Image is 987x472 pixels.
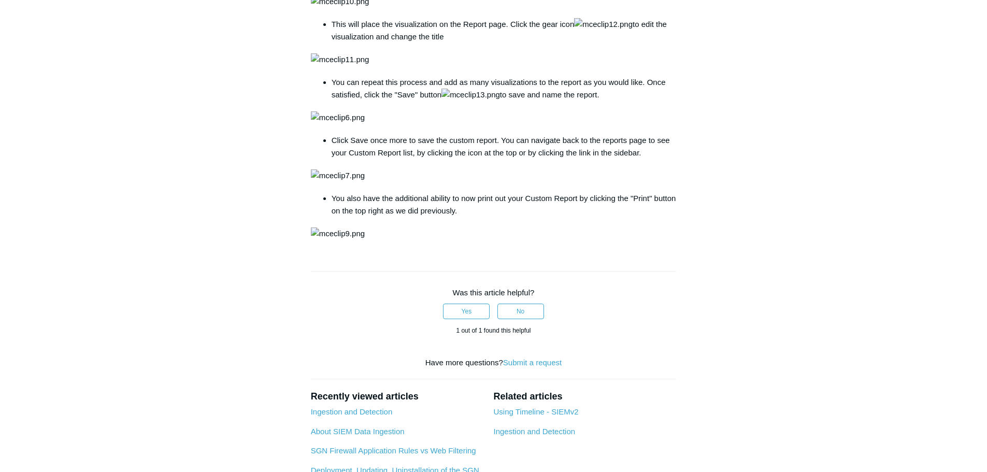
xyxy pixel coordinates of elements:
img: mceclip13.png [441,89,500,101]
a: Submit a request [503,358,562,367]
li: You also have the additional ability to now print out your Custom Report by clicking the "Print" ... [332,192,677,217]
img: mceclip6.png [311,111,365,124]
li: You can repeat this process and add as many visualizations to the report as you would like. Once ... [332,76,677,101]
div: Have more questions? [311,357,677,369]
a: SGN Firewall Application Rules vs Web Filtering [311,446,476,455]
img: mceclip7.png [311,169,365,182]
img: mceclip11.png [311,53,369,66]
span: 1 out of 1 found this helpful [456,327,531,334]
li: Click Save once more to save the custom report. You can navigate back to the reports page to see ... [332,134,677,159]
button: This article was helpful [443,304,490,319]
h2: Related articles [493,390,676,404]
img: mceclip9.png [311,227,365,240]
span: Was this article helpful? [453,288,535,297]
h2: Recently viewed articles [311,390,483,404]
a: About SIEM Data Ingestion [311,427,405,436]
li: This will place the visualization on the Report page. Click the gear icon to edit the visualizati... [332,18,677,43]
a: Ingestion and Detection [493,427,575,436]
img: mceclip12.png [574,18,633,31]
a: Ingestion and Detection [311,407,393,416]
a: Using Timeline - SIEMv2 [493,407,578,416]
button: This article was not helpful [497,304,544,319]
